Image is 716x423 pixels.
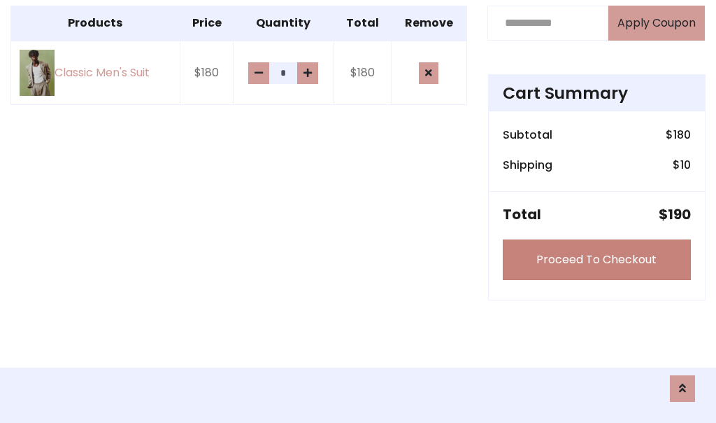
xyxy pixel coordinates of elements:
[180,6,234,41] th: Price
[666,128,691,141] h6: $
[503,206,541,223] h5: Total
[503,83,691,103] h4: Cart Summary
[391,6,466,41] th: Remove
[234,6,334,41] th: Quantity
[334,6,391,41] th: Total
[503,158,552,172] h6: Shipping
[680,157,691,173] span: 10
[11,6,180,41] th: Products
[180,41,234,105] td: $180
[673,158,691,172] h6: $
[673,127,691,143] span: 180
[503,128,552,141] h6: Subtotal
[659,206,691,223] h5: $
[608,6,705,41] button: Apply Coupon
[334,41,391,105] td: $180
[668,204,691,224] span: 190
[503,240,691,280] a: Proceed To Checkout
[20,50,171,97] a: Classic Men's Suit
